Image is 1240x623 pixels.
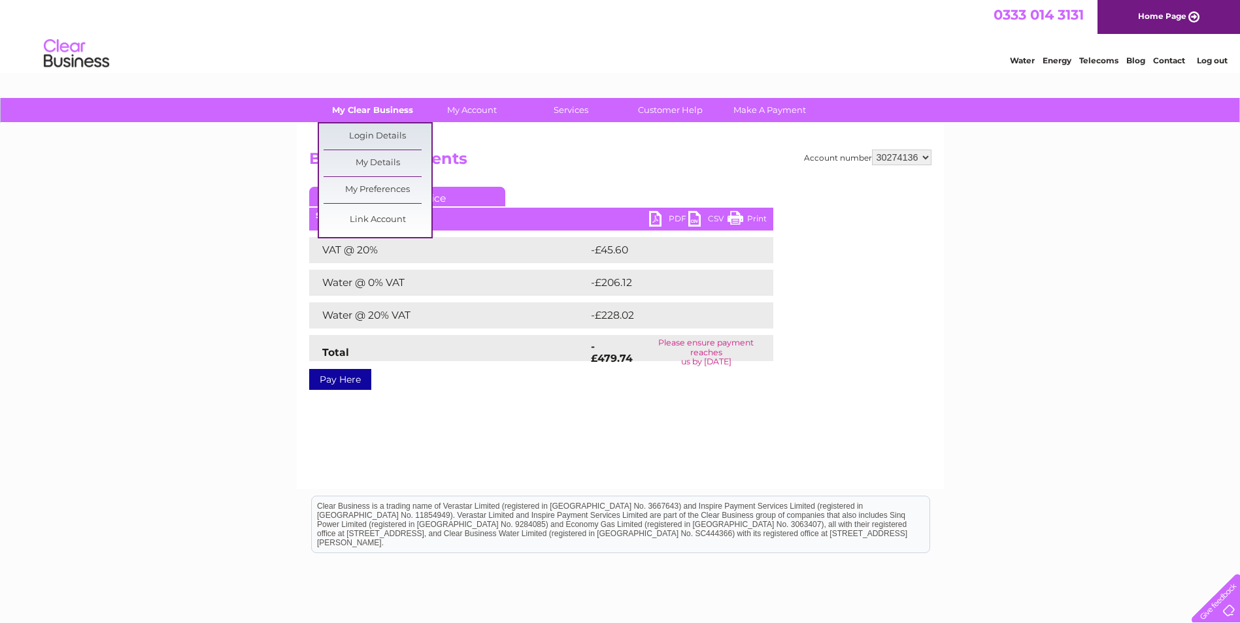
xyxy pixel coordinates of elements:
a: Energy [1043,56,1071,65]
a: Telecoms [1079,56,1118,65]
a: Print [728,211,767,230]
td: Water @ 20% VAT [309,302,588,328]
td: Water @ 0% VAT [309,270,588,296]
img: logo.png [43,34,110,74]
a: Make A Payment [716,98,824,122]
a: My Details [324,150,431,176]
div: Account number [804,150,931,165]
a: CSV [688,211,728,230]
a: Pay Here [309,369,371,390]
a: Contact [1153,56,1185,65]
td: -£228.02 [588,302,752,328]
a: Current Invoice [309,187,505,206]
a: My Preferences [324,177,431,203]
td: -£206.12 [588,270,751,296]
a: Services [517,98,625,122]
a: PDF [649,211,688,230]
strong: -£479.74 [591,340,633,364]
td: -£45.60 [588,237,749,263]
a: Customer Help [616,98,724,122]
a: Blog [1126,56,1145,65]
a: Login Details [324,123,431,150]
td: VAT @ 20% [309,237,588,263]
a: Link Account [324,207,431,233]
a: Water [1010,56,1035,65]
a: 0333 014 3131 [994,7,1084,23]
div: [DATE] [309,211,773,220]
a: My Account [418,98,526,122]
b: Statement Date: [316,210,383,220]
a: My Clear Business [318,98,426,122]
a: Log out [1197,56,1228,65]
strong: Total [322,346,349,359]
h2: Bills and Payments [309,150,931,174]
div: Clear Business is a trading name of Verastar Limited (registered in [GEOGRAPHIC_DATA] No. 3667643... [312,7,930,63]
td: Please ensure payment reaches us by [DATE] [639,335,773,370]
